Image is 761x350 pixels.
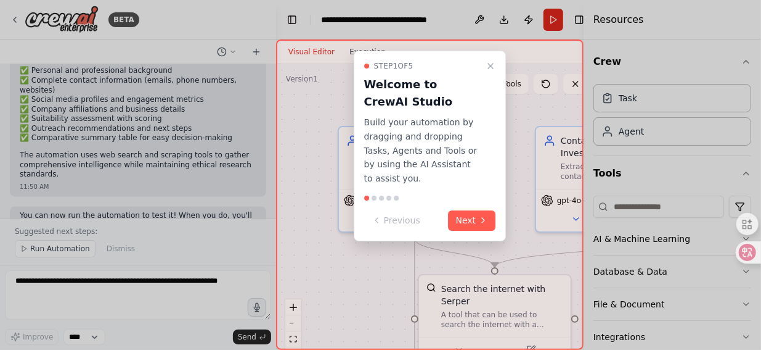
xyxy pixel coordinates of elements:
button: Next [449,210,496,231]
span: Step 1 of 5 [374,61,413,71]
h3: Welcome to CrewAI Studio [364,76,481,110]
button: Close walkthrough [483,59,498,73]
p: Build your automation by dragging and dropping Tasks, Agents and Tools or by using the AI Assista... [364,115,481,186]
button: Hide left sidebar [283,11,301,28]
button: Previous [364,210,428,231]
